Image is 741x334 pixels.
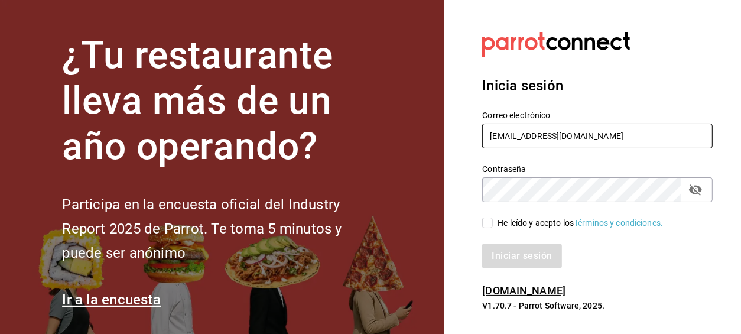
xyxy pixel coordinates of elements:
h2: Participa en la encuesta oficial del Industry Report 2025 de Parrot. Te toma 5 minutos y puede se... [62,193,381,265]
a: [DOMAIN_NAME] [482,284,565,297]
label: Contraseña [482,166,713,174]
h3: Inicia sesión [482,75,713,96]
h1: ¿Tu restaurante lleva más de un año operando? [62,33,381,169]
a: Términos y condiciones. [574,218,663,228]
button: passwordField [685,180,706,200]
div: He leído y acepto los [498,217,663,229]
input: Ingresa tu correo electrónico [482,124,713,148]
p: V1.70.7 - Parrot Software, 2025. [482,300,713,312]
a: Ir a la encuesta [62,291,161,308]
label: Correo electrónico [482,112,713,120]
